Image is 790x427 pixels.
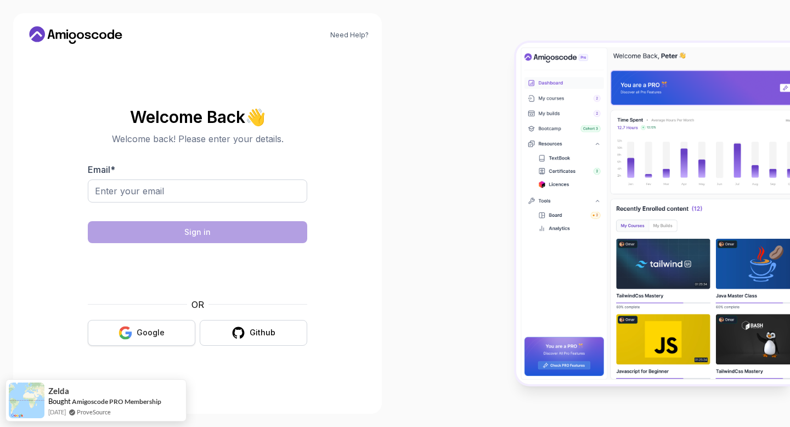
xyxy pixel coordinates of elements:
h2: Welcome Back [88,108,307,126]
label: Email * [88,164,115,175]
button: Google [88,320,195,346]
p: Welcome back! Please enter your details. [88,132,307,145]
span: Zelda [48,386,69,396]
a: ProveSource [77,407,111,417]
span: [DATE] [48,407,66,417]
input: Enter your email [88,179,307,203]
img: provesource social proof notification image [9,383,44,418]
button: Github [200,320,307,346]
iframe: Widget containing checkbox for hCaptcha security challenge [115,250,280,291]
img: Amigoscode Dashboard [516,43,790,384]
span: Bought [48,397,71,406]
a: Home link [26,26,125,44]
a: Amigoscode PRO Membership [72,397,161,406]
p: OR [191,298,204,311]
button: Sign in [88,221,307,243]
div: Google [137,327,165,338]
span: 👋 [243,104,269,129]
div: Sign in [184,227,211,238]
div: Github [250,327,275,338]
a: Need Help? [330,31,369,40]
